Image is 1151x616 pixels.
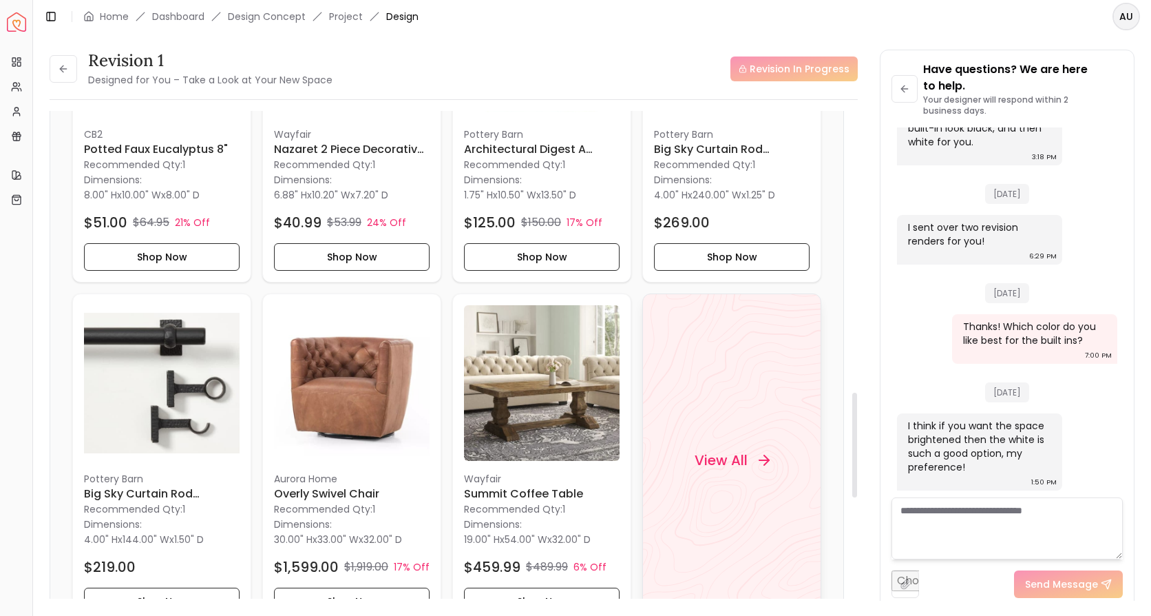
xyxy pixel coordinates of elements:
[84,486,240,502] h6: Big Sky Curtain Rod 108"-144"
[573,560,606,574] p: 6% Off
[84,188,200,202] p: x x
[274,127,430,141] p: Wayfair
[1112,3,1140,30] button: AU
[327,214,361,231] p: $53.99
[274,188,307,202] span: 6.88" H
[274,533,402,546] p: x x
[7,12,26,32] img: Spacejoy Logo
[175,216,210,229] p: 21% Off
[1085,349,1112,362] div: 7:00 PM
[695,451,748,470] h4: View All
[329,10,363,23] a: Project
[464,516,522,533] p: Dimensions:
[908,220,1048,248] div: I sent over two revision renders for you!
[1029,249,1057,263] div: 6:29 PM
[985,283,1029,303] span: [DATE]
[464,502,620,516] p: Recommended Qty: 1
[274,516,332,533] p: Dimensions:
[464,472,620,486] p: Wayfair
[985,382,1029,402] span: [DATE]
[654,141,810,158] h6: Big Sky Curtain Rod 166"-240"
[274,213,321,232] h4: $40.99
[386,10,419,23] span: Design
[464,127,620,141] p: Pottery Barn
[84,127,240,141] p: CB2
[84,172,142,188] p: Dimensions:
[84,188,117,202] span: 8.00" H
[88,50,332,72] h3: Revision 1
[654,188,688,202] span: 4.00" H
[363,533,402,546] span: 32.00" D
[100,10,129,23] a: Home
[526,559,568,575] p: $489.99
[654,188,775,202] p: x x
[464,188,576,202] p: x x
[84,305,240,461] img: Big Sky Curtain Rod 108"-144" image
[464,141,620,158] h6: Architectural Digest A Century of Style Coffee Table Book
[152,10,204,23] a: Dashboard
[394,560,430,574] p: 17% Off
[985,184,1029,204] span: [DATE]
[84,502,240,516] p: Recommended Qty: 1
[746,188,775,202] span: 1.25" D
[567,216,602,229] p: 17% Off
[274,502,430,516] p: Recommended Qty: 1
[84,533,204,546] p: x x
[654,158,810,172] p: Recommended Qty: 1
[122,188,161,202] span: 10.00" W
[464,486,620,502] h6: Summit Coffee Table
[274,188,388,202] p: x x
[1114,4,1139,29] span: AU
[693,188,741,202] span: 240.00" W
[464,172,522,188] p: Dimensions:
[84,588,240,615] button: Shop Now
[464,533,591,546] p: x x
[83,10,419,23] nav: breadcrumb
[84,141,240,158] h6: Potted Faux Eucalyptus 8"
[84,243,240,271] button: Shop Now
[317,533,359,546] span: 33.00" W
[963,320,1104,347] div: Thanks! Which color do you like best for the built ins?
[274,472,430,486] p: Aurora Home
[521,214,561,231] p: $150.00
[88,73,332,87] small: Designed for You – Take a Look at Your New Space
[464,588,620,615] button: Shop Now
[133,214,169,231] p: $64.95
[541,188,576,202] span: 13.50" D
[923,61,1123,94] p: Have questions? We are here to help.
[464,213,516,232] h4: $125.00
[274,141,430,158] h6: Nazaret 2 Piece Decorative Box Set
[166,188,200,202] span: 8.00" D
[654,243,810,271] button: Shop Now
[84,213,127,232] h4: $51.00
[274,486,430,502] h6: Overly Swivel Chair
[274,158,430,172] p: Recommended Qty: 1
[923,94,1123,116] p: Your designer will respond within 2 business days.
[274,557,339,577] h4: $1,599.00
[355,188,388,202] span: 7.20" D
[464,533,500,546] span: 19.00" H
[312,188,350,202] span: 10.20" W
[174,533,204,546] span: 1.50" D
[84,533,118,546] span: 4.00" H
[274,305,430,461] img: Overly Swivel Chair image
[552,533,591,546] span: 32.00" D
[84,516,142,533] p: Dimensions:
[228,10,306,23] li: Design Concept
[274,243,430,271] button: Shop Now
[123,533,169,546] span: 144.00" W
[274,588,430,615] button: Shop Now
[464,305,620,461] img: Summit Coffee Table image
[654,172,712,188] p: Dimensions:
[344,559,388,575] p: $1,919.00
[84,158,240,172] p: Recommended Qty: 1
[464,158,620,172] p: Recommended Qty: 1
[274,533,313,546] span: 30.00" H
[84,557,136,577] h4: $219.00
[654,127,810,141] p: Pottery Barn
[654,213,710,232] h4: $269.00
[1032,150,1057,164] div: 3:18 PM
[84,472,240,486] p: Pottery Barn
[464,243,620,271] button: Shop Now
[464,188,493,202] span: 1.75" H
